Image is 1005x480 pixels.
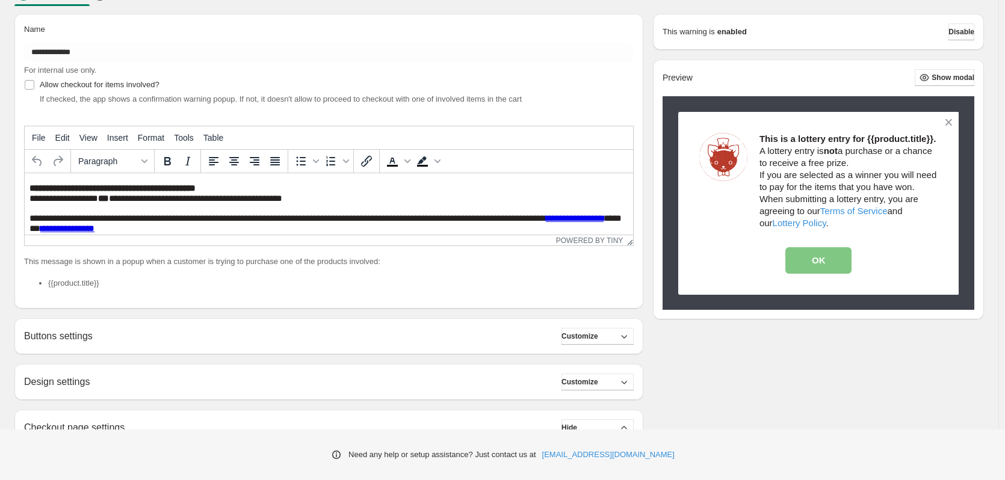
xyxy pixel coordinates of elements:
[79,133,97,143] span: View
[40,80,159,89] span: Allow checkout for items involved?
[224,151,244,171] button: Align center
[561,423,577,432] span: Hide
[561,419,634,436] button: Hide
[561,331,598,341] span: Customize
[157,151,178,171] button: Bold
[32,133,46,143] span: File
[291,151,321,171] div: Bullet list
[412,151,442,171] div: Background color
[107,133,128,143] span: Insert
[48,277,634,289] li: {{product.title}}
[556,236,623,245] a: Powered by Tiny
[265,151,285,171] button: Justify
[759,134,936,144] span: This is a lottery entry for {{product.title}}.
[356,151,377,171] button: Insert/edit link
[948,27,974,37] span: Disable
[561,328,634,345] button: Customize
[203,151,224,171] button: Align left
[40,94,522,103] span: If checked, the app shows a confirmation warning popup. If not, it doesn't allow to proceed to ch...
[759,170,936,228] span: If you are selected as a winner you will need to pay for the items that you have won. When submit...
[759,146,824,156] span: A lottery entry is
[382,151,412,171] div: Text color
[244,151,265,171] button: Align right
[321,151,351,171] div: Numbered list
[542,449,675,461] a: [EMAIL_ADDRESS][DOMAIN_NAME]
[48,151,68,171] button: Redo
[948,23,974,40] button: Disable
[759,146,932,168] span: a purchase or a chance to receive a free prize.
[785,247,852,274] button: OK
[663,73,693,83] h2: Preview
[24,422,125,433] h2: Checkout page settings
[138,133,164,143] span: Format
[27,151,48,171] button: Undo
[178,151,198,171] button: Italic
[623,235,633,245] div: Resize
[561,377,598,387] span: Customize
[915,69,974,86] button: Show modal
[773,218,826,228] a: Lottery Policy
[717,26,747,38] strong: enabled
[203,133,223,143] span: Table
[25,173,633,235] iframe: Rich Text Area
[561,374,634,390] button: Customize
[820,206,888,216] a: Terms of Service
[55,133,70,143] span: Edit
[24,256,634,268] p: This message is shown in a popup when a customer is trying to purchase one of the products involved:
[174,133,194,143] span: Tools
[932,73,974,82] span: Show modal
[24,376,90,387] h2: Design settings
[824,146,838,156] span: not
[24,66,96,75] span: For internal use only.
[663,26,715,38] p: This warning is
[24,25,45,34] span: Name
[73,151,152,171] button: Formats
[24,330,93,342] h2: Buttons settings
[78,156,137,166] span: Paragraph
